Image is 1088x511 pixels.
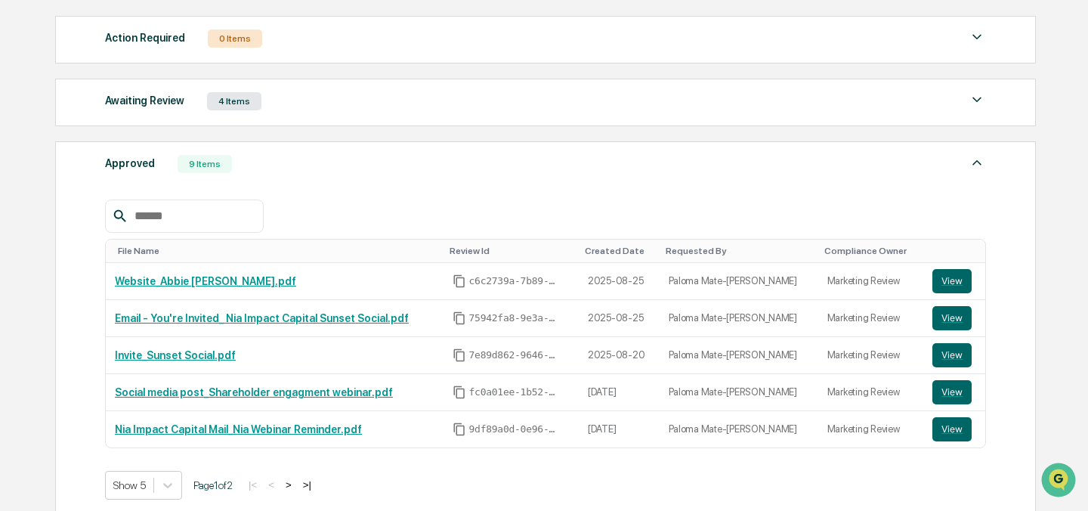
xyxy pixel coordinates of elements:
button: Start new chat [257,120,275,138]
span: Preclearance [30,190,97,206]
div: Toggle SortBy [824,246,917,256]
span: Data Lookup [30,219,95,234]
td: [DATE] [579,411,660,448]
td: Marketing Review [818,374,923,411]
td: 2025-08-20 [579,337,660,374]
div: 9 Items [178,155,232,173]
button: View [932,380,972,404]
span: Attestations [125,190,187,206]
iframe: Open customer support [1040,461,1080,502]
td: [DATE] [579,374,660,411]
td: Paloma Mate-[PERSON_NAME] [660,411,818,448]
td: Marketing Review [818,411,923,448]
div: Toggle SortBy [666,246,811,256]
span: Copy Id [453,311,466,325]
a: Nia Impact Capital Mail_Nia Webinar Reminder.pdf [115,423,362,435]
a: 🔎Data Lookup [9,213,101,240]
button: View [932,306,972,330]
span: Pylon [150,256,183,268]
a: View [932,343,976,367]
div: Action Required [105,28,185,48]
div: We're available if you need us! [51,131,191,143]
a: Invite_Sunset Social.pdf [115,349,236,361]
a: 🗄️Attestations [104,184,193,212]
span: Copy Id [453,423,466,436]
td: Paloma Mate-[PERSON_NAME] [660,374,818,411]
div: 0 Items [208,29,262,48]
p: How can we help? [15,32,275,56]
img: 1746055101610-c473b297-6a78-478c-a979-82029cc54cd1 [15,116,42,143]
button: < [264,478,279,491]
a: Website_Abbie [PERSON_NAME].pdf [115,275,296,287]
a: Email - You're Invited_ Nia Impact Capital Sunset Social.pdf [115,312,409,324]
a: View [932,417,976,441]
a: View [932,306,976,330]
a: Social media post_Shareholder engagment webinar.pdf [115,386,393,398]
button: |< [244,478,261,491]
a: View [932,380,976,404]
td: Paloma Mate-[PERSON_NAME] [660,337,818,374]
div: 4 Items [207,92,261,110]
span: fc0a01ee-1b52-450b-9f48-ec23bbedf2e5 [469,386,560,398]
td: Paloma Mate-[PERSON_NAME] [660,263,818,300]
div: 🔎 [15,221,27,233]
a: Powered byPylon [107,255,183,268]
div: Toggle SortBy [118,246,437,256]
span: Copy Id [453,348,466,362]
button: >| [298,478,316,491]
img: caret [968,91,986,109]
img: caret [968,28,986,46]
button: > [281,478,296,491]
a: View [932,269,976,293]
td: Marketing Review [818,263,923,300]
span: Copy Id [453,274,466,288]
div: 🗄️ [110,192,122,204]
span: c6c2739a-7b89-4a52-8d9f-dbe1f86c6086 [469,275,560,287]
button: View [932,269,972,293]
div: Approved [105,153,155,173]
button: View [932,343,972,367]
input: Clear [39,69,249,85]
div: Toggle SortBy [585,246,654,256]
a: 🖐️Preclearance [9,184,104,212]
div: 🖐️ [15,192,27,204]
span: 9df89a0d-0e96-42d9-a997-a043278bae3d [469,423,560,435]
span: 75942fa8-9e3a-4274-ba51-7c3a3657b9d7 [469,312,560,324]
img: caret [968,153,986,172]
td: Marketing Review [818,300,923,337]
span: Copy Id [453,386,466,399]
div: Toggle SortBy [935,246,979,256]
td: Paloma Mate-[PERSON_NAME] [660,300,818,337]
span: 7e89d862-9646-42fe-a496-b170ef86f56a [469,349,560,361]
div: Start new chat [51,116,248,131]
div: Toggle SortBy [450,246,573,256]
span: Page 1 of 2 [193,479,233,491]
td: 2025-08-25 [579,263,660,300]
td: Marketing Review [818,337,923,374]
button: View [932,417,972,441]
td: 2025-08-25 [579,300,660,337]
div: Awaiting Review [105,91,184,110]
